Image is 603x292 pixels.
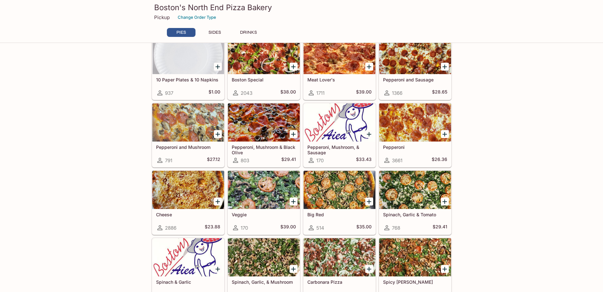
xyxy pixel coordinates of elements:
[228,238,300,276] div: Spinach, Garlic, & Mushroom
[303,36,376,100] a: Meat Lover's1711$39.00
[392,225,400,231] span: 768
[316,225,324,231] span: 514
[232,77,296,82] h5: Boston Special
[156,279,220,285] h5: Spinach & Garlic
[175,12,219,22] button: Change Order Type
[441,63,449,71] button: Add Pepperoni and Sausage
[165,225,176,231] span: 2886
[316,90,325,96] span: 1711
[214,130,222,138] button: Add Pepperoni and Mushroom
[379,36,451,100] a: Pepperoni and Sausage1366$28.65
[304,103,375,142] div: Pepperoni, Mushroom, & Sausage
[280,224,296,232] h5: $39.00
[392,90,402,96] span: 1366
[152,238,224,276] div: Spinach & Garlic
[304,171,375,209] div: Big Red
[281,156,296,164] h5: $29.41
[152,103,224,142] div: Pepperoni and Mushroom
[441,130,449,138] button: Add Pepperoni
[441,198,449,205] button: Add Spinach, Garlic & Tomato
[383,144,447,150] h5: Pepperoni
[228,36,300,74] div: Boston Special
[304,36,375,74] div: Meat Lover's
[228,170,300,235] a: Veggie170$39.00
[441,265,449,273] button: Add Spicy Jenny
[205,224,220,232] h5: $23.88
[356,89,372,97] h5: $39.00
[232,144,296,155] h5: Pepperoni, Mushroom & Black Olive
[356,224,372,232] h5: $35.00
[307,212,372,217] h5: Big Red
[152,103,224,167] a: Pepperoni and Mushroom791$27.12
[383,77,447,82] h5: Pepperoni and Sausage
[392,157,402,163] span: 3661
[156,212,220,217] h5: Cheese
[228,171,300,209] div: Veggie
[228,36,300,100] a: Boston Special2043$38.00
[316,157,324,163] span: 170
[290,130,298,138] button: Add Pepperoni, Mushroom & Black Olive
[379,36,451,74] div: Pepperoni and Sausage
[433,224,447,232] h5: $29.41
[165,90,173,96] span: 937
[379,170,451,235] a: Spinach, Garlic & Tomato768$29.41
[379,103,451,142] div: Pepperoni
[280,89,296,97] h5: $38.00
[156,77,220,82] h5: 10 Paper Plates & 10 Napkins
[365,130,373,138] button: Add Pepperoni, Mushroom, & Sausage
[241,157,249,163] span: 803
[383,279,447,285] h5: Spicy [PERSON_NAME]
[214,63,222,71] button: Add 10 Paper Plates & 10 Napkins
[152,171,224,209] div: Cheese
[379,171,451,209] div: Spinach, Garlic & Tomato
[152,36,224,100] a: 10 Paper Plates & 10 Napkins937$1.00
[365,63,373,71] button: Add Meat Lover's
[234,28,263,37] button: DRINKS
[290,198,298,205] button: Add Veggie
[379,103,451,167] a: Pepperoni3661$26.36
[232,279,296,285] h5: Spinach, Garlic, & Mushroom
[241,90,252,96] span: 2043
[156,144,220,150] h5: Pepperoni and Mushroom
[165,157,172,163] span: 791
[228,103,300,167] a: Pepperoni, Mushroom & Black Olive803$29.41
[307,279,372,285] h5: Carbonara Pizza
[167,28,195,37] button: PIES
[307,144,372,155] h5: Pepperoni, Mushroom, & Sausage
[383,212,447,217] h5: Spinach, Garlic & Tomato
[241,225,248,231] span: 170
[154,3,449,12] h3: Boston's North End Pizza Bakery
[432,156,447,164] h5: $26.36
[365,265,373,273] button: Add Carbonara Pizza
[303,170,376,235] a: Big Red514$35.00
[152,170,224,235] a: Cheese2886$23.88
[432,89,447,97] h5: $28.65
[303,103,376,167] a: Pepperoni, Mushroom, & Sausage170$33.43
[209,89,220,97] h5: $1.00
[214,198,222,205] button: Add Cheese
[214,265,222,273] button: Add Spinach & Garlic
[356,156,372,164] h5: $33.43
[228,103,300,142] div: Pepperoni, Mushroom & Black Olive
[304,238,375,276] div: Carbonara Pizza
[379,238,451,276] div: Spicy Jenny
[232,212,296,217] h5: Veggie
[365,198,373,205] button: Add Big Red
[201,28,229,37] button: SIDES
[207,156,220,164] h5: $27.12
[152,36,224,74] div: 10 Paper Plates & 10 Napkins
[307,77,372,82] h5: Meat Lover's
[154,14,170,20] p: Pickup
[290,265,298,273] button: Add Spinach, Garlic, & Mushroom
[290,63,298,71] button: Add Boston Special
